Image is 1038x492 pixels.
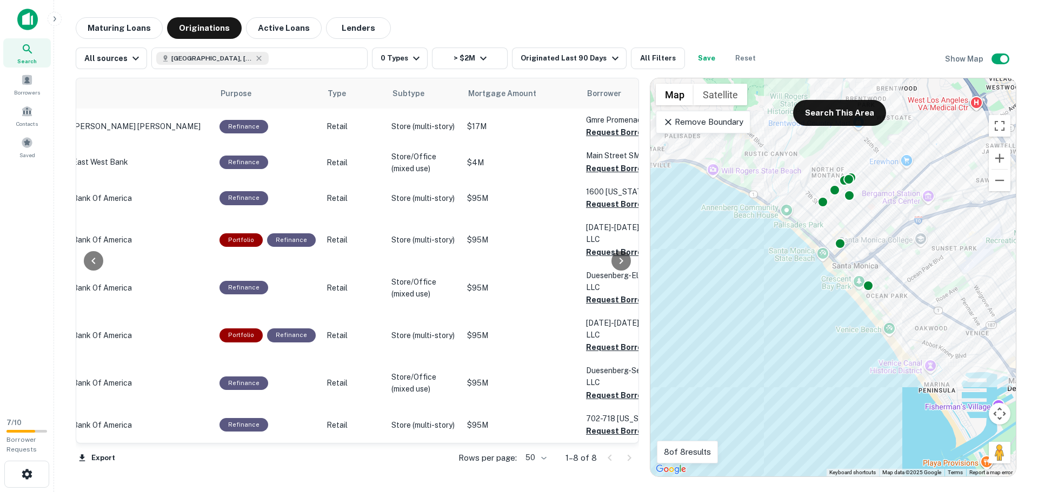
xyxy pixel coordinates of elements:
[653,462,689,476] img: Google
[46,278,209,298] div: Bank Of America
[327,377,381,389] p: Retail
[219,418,268,432] div: This loan purpose was for refinancing
[989,403,1010,424] button: Map camera controls
[391,234,456,246] p: Store (multi-story)
[214,78,321,109] th: Purpose
[989,170,1010,191] button: Zoom out
[3,101,51,130] a: Contacts
[586,317,694,341] p: [DATE]-[DATE] [US_STATE] LLC
[468,87,550,100] span: Mortgage Amount
[521,450,548,466] div: 50
[432,48,508,69] button: > $2M
[46,373,209,393] div: Bank Of America
[219,233,263,247] div: This is a portfolio loan with 6 properties
[586,269,694,293] p: Duesenberg-eleventh Street LLC
[882,469,941,475] span: Map data ©2025 Google
[327,234,381,246] p: Retail
[391,329,456,341] p: Store (multi-story)
[16,119,38,128] span: Contacts
[586,126,674,139] button: Request Borrower Info
[969,469,1013,475] a: Report a map error
[467,377,575,389] p: $95M
[565,451,597,464] p: 1–8 of 8
[3,132,51,161] a: Saved
[653,462,689,476] a: Open this area in Google Maps (opens a new window)
[3,38,51,68] a: Search
[326,17,391,39] button: Lenders
[984,406,1038,457] iframe: Chat Widget
[586,186,694,198] p: 1600 [US_STATE] LLC
[650,78,1016,476] div: 0 0
[46,117,209,136] div: [PERSON_NAME] [PERSON_NAME]
[219,191,268,205] div: This loan purpose was for refinancing
[167,17,242,39] button: Originations
[327,192,381,204] p: Retail
[467,419,575,431] p: $95M
[945,53,985,65] h6: Show Map
[694,84,747,105] button: Show satellite imagery
[219,328,263,342] div: This is a portfolio loan with 2 properties
[46,188,209,208] div: Bank Of America
[221,87,265,100] span: Purpose
[631,48,685,69] button: All Filters
[586,221,694,245] p: [DATE]-[DATE] [US_STATE] LLC
[76,450,118,466] button: Export
[6,419,22,427] span: 7 / 10
[46,230,209,250] div: Bank Of America
[467,157,575,169] p: $4M
[84,52,142,65] div: All sources
[586,341,674,354] button: Request Borrower Info
[512,48,626,69] button: Originated Last 90 Days
[586,293,674,306] button: Request Borrower Info
[46,415,209,435] div: Bank Of America
[327,329,381,341] p: Retail
[663,116,743,129] p: Remove Boundary
[793,100,886,126] button: Search This Area
[728,48,763,69] button: Reset
[989,147,1010,169] button: Zoom in
[6,436,37,453] span: Borrower Requests
[467,192,575,204] p: $95M
[372,48,428,69] button: 0 Types
[587,87,621,100] span: Borrower
[664,446,711,459] p: 8 of 8 results
[458,451,517,464] p: Rows per page:
[327,120,381,132] p: Retail
[581,78,700,109] th: Borrower
[391,120,456,132] p: Store (multi-story)
[586,246,674,259] button: Request Borrower Info
[586,365,694,388] p: Duesenberg-seventh Street LLC
[586,150,694,161] p: Main Street SM LLC
[3,70,51,99] a: Borrowers
[586,413,694,424] p: 702-718 [US_STATE] LLC
[586,389,674,402] button: Request Borrower Info
[219,376,268,390] div: This loan purpose was for refinancing
[321,78,386,109] th: Type
[462,78,581,109] th: Mortgage Amount
[391,419,456,431] p: Store (multi-story)
[689,48,724,69] button: Save your search to get updates of matches that match your search criteria.
[467,234,575,246] p: $95M
[386,78,462,109] th: Subtype
[586,424,674,437] button: Request Borrower Info
[467,120,575,132] p: $17M
[656,84,694,105] button: Show street map
[46,326,209,345] div: Bank Of America
[171,53,252,63] span: [GEOGRAPHIC_DATA], [GEOGRAPHIC_DATA], [GEOGRAPHIC_DATA]
[267,328,316,342] div: This loan purpose was for refinancing
[467,282,575,294] p: $95M
[327,419,381,431] p: Retail
[586,114,694,126] p: Gmre Promenade LLC
[246,17,322,39] button: Active Loans
[46,153,209,172] div: East West Bank
[586,198,674,211] button: Request Borrower Info
[328,87,346,100] span: Type
[391,151,456,174] p: Store/Office (mixed use)
[391,371,456,395] p: Store/Office (mixed use)
[219,156,268,169] div: This loan purpose was for refinancing
[17,57,37,65] span: Search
